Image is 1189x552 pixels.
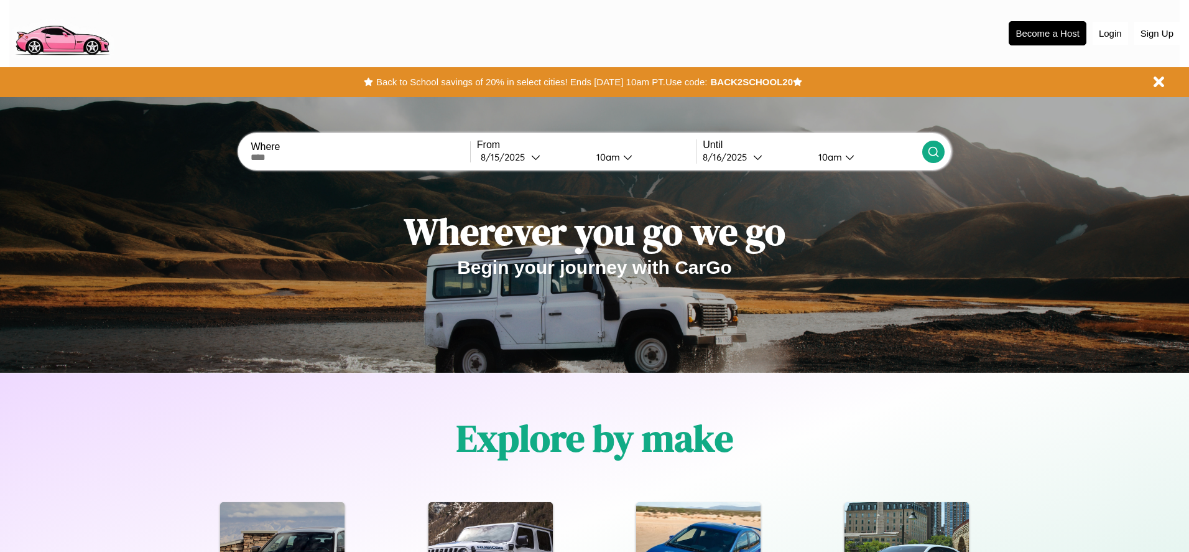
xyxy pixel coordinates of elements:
button: Login [1093,22,1128,45]
div: 8 / 16 / 2025 [703,151,753,163]
div: 10am [590,151,623,163]
button: Become a Host [1009,21,1086,45]
img: logo [9,6,114,58]
b: BACK2SCHOOL20 [710,77,793,87]
button: Back to School savings of 20% in select cities! Ends [DATE] 10am PT.Use code: [373,73,710,91]
label: Where [251,141,470,152]
div: 10am [812,151,845,163]
div: 8 / 15 / 2025 [481,151,531,163]
button: 10am [586,151,696,164]
button: 10am [808,151,922,164]
h1: Explore by make [456,413,733,464]
label: Until [703,139,922,151]
button: Sign Up [1134,22,1180,45]
button: 8/15/2025 [477,151,586,164]
label: From [477,139,696,151]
